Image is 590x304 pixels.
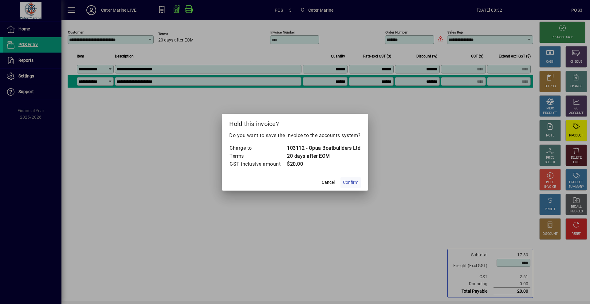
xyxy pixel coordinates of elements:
p: Do you want to save the invoice to the accounts system? [229,132,361,139]
button: Cancel [318,177,338,188]
td: GST inclusive amount [229,160,287,168]
td: 20 days after EOM [287,152,360,160]
h2: Hold this invoice? [222,114,368,132]
span: Confirm [343,179,358,186]
td: Charge to [229,144,287,152]
td: Terms [229,152,287,160]
td: 103112 - Opua Boatbuilders Ltd [287,144,360,152]
button: Confirm [340,177,361,188]
td: $20.00 [287,160,360,168]
span: Cancel [322,179,335,186]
